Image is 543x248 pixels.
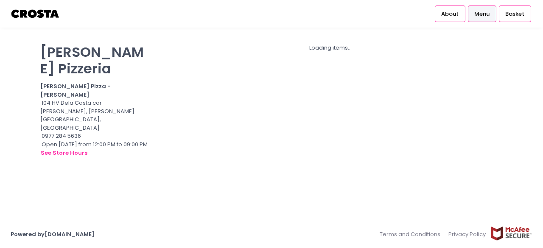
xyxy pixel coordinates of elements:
[40,82,111,99] b: [PERSON_NAME] Pizza - [PERSON_NAME]
[505,10,524,18] span: Basket
[40,148,88,158] button: see store hours
[11,6,60,21] img: logo
[40,132,148,140] div: 0977 284 5636
[435,6,465,22] a: About
[468,6,496,22] a: Menu
[40,140,148,158] div: Open [DATE] from 12:00 PM to 09:00 PM
[441,10,459,18] span: About
[474,10,490,18] span: Menu
[159,44,503,52] div: Loading items...
[40,99,148,132] div: 104 HV Dela Costa cor [PERSON_NAME], [PERSON_NAME][GEOGRAPHIC_DATA], [GEOGRAPHIC_DATA]
[40,44,148,77] p: [PERSON_NAME] Pizzeria
[380,226,445,242] a: Terms and Conditions
[445,226,490,242] a: Privacy Policy
[490,226,532,241] img: mcafee-secure
[11,230,95,238] a: Powered by[DOMAIN_NAME]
